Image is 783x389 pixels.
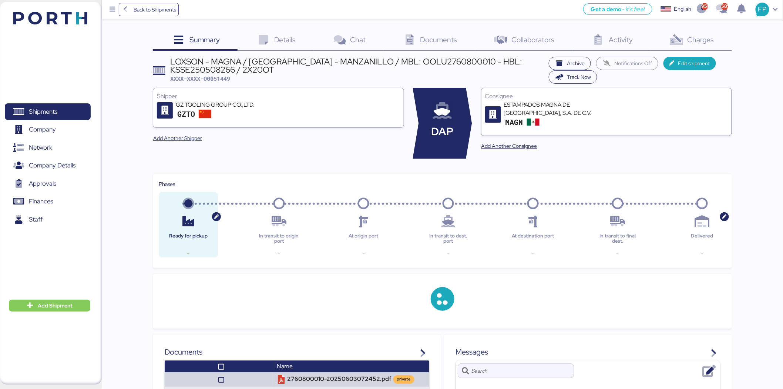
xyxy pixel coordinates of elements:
[567,73,591,82] span: Track Now
[594,233,641,244] div: In transit to final dest.
[504,101,593,117] div: ESTAMPADOS MAGNA DE [GEOGRAPHIC_DATA], S.A. DE C.V.
[397,376,411,382] div: private
[509,233,557,244] div: At destination port
[663,57,716,70] button: Edit shipment
[5,211,91,228] a: Staff
[5,157,91,174] a: Company Details
[29,142,52,153] span: Network
[29,214,43,225] span: Staff
[29,124,56,135] span: Company
[420,35,457,44] span: Documents
[29,178,56,189] span: Approvals
[255,249,303,257] div: -
[609,35,633,44] span: Activity
[679,249,726,257] div: -
[350,35,366,44] span: Chat
[5,175,91,192] a: Approvals
[159,180,726,188] div: Phases
[29,160,75,171] span: Company Details
[29,106,57,117] span: Shipments
[255,233,303,244] div: In transit to origin port
[424,249,472,257] div: -
[147,132,208,145] button: Add Another Shipper
[165,249,212,257] div: -
[485,92,728,101] div: Consignee
[424,233,472,244] div: In transit to dest. port
[277,362,293,370] span: Name
[153,134,202,143] span: Add Another Shipper
[165,233,212,244] div: Ready for pickup
[5,139,91,156] a: Network
[688,35,714,44] span: Charges
[509,249,557,257] div: -
[512,35,555,44] span: Collaborators
[758,4,766,14] span: FP
[274,372,429,386] td: 2760800010-20250603072452.pdf
[679,233,726,244] div: Delivered
[340,233,387,244] div: At origin port
[471,363,570,378] input: Search
[340,249,387,257] div: -
[106,3,119,16] button: Menu
[594,249,641,257] div: -
[475,140,543,153] button: Add Another Consignee
[171,57,545,74] div: LOXSON - MAGNA / [GEOGRAPHIC_DATA] - MANZANILLO / MBL: OOLU2760800010 - HBL: KSSE250508266 / 2X20OT
[165,346,429,358] div: Documents
[189,35,220,44] span: Summary
[567,59,585,68] span: Archive
[5,193,91,210] a: Finances
[596,57,658,70] button: Notifications Off
[38,301,73,310] span: Add Shipment
[678,59,710,68] span: Edit shipment
[5,121,91,138] a: Company
[29,196,53,207] span: Finances
[119,3,179,16] a: Back to Shipments
[549,70,597,84] button: Track Now
[5,103,91,120] a: Shipments
[674,5,691,13] div: English
[157,92,400,101] div: Shipper
[481,142,537,150] span: Add Another Consignee
[9,300,90,312] button: Add Shipment
[456,346,720,358] div: Messages
[274,35,296,44] span: Details
[134,5,176,14] span: Back to Shipments
[431,124,454,140] span: DAP
[176,101,265,109] div: GZ TOOLING GROUP CO.,LTD.
[171,75,231,82] span: XXXX-XXXX-O0051449
[549,57,591,70] button: Archive
[615,59,652,68] span: Notifications Off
